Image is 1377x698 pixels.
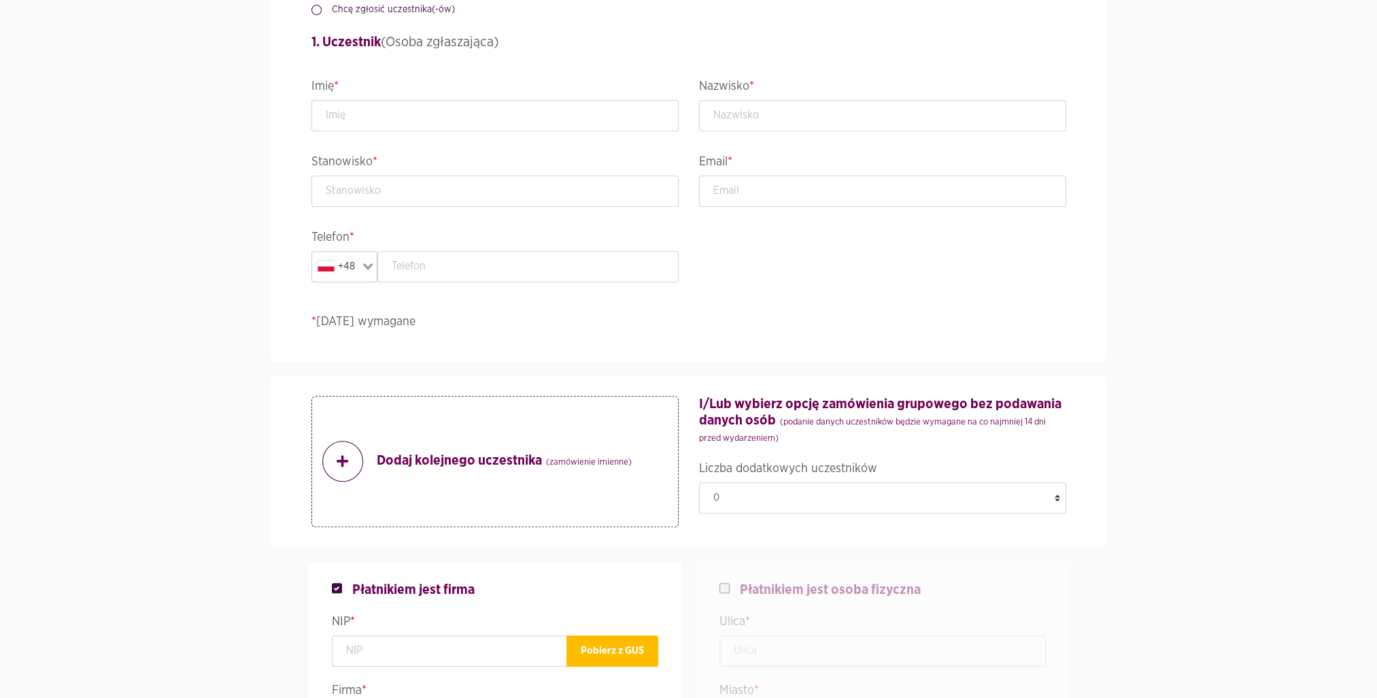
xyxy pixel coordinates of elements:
[699,396,1066,445] h4: I/Lub wybierz opcję zamówienia grupowego bez podawania danych osób
[311,76,679,100] legend: Imię
[311,227,679,251] legend: Telefon
[566,635,658,667] button: Pobierz z GUS
[699,76,1066,100] legend: Nazwisko
[311,35,381,49] strong: 1. Uczestnik
[546,458,632,467] small: (zamówienie imienne)
[322,3,455,16] label: Chcę zgłosić uczestnika(-ów)
[699,418,1046,443] small: (podanie danych uczestników będzie wymagane na co najmniej 14 dni przed wydarzeniem)
[719,635,1046,667] input: Ulica
[352,582,475,598] span: Płatnikiem jest firma
[315,254,359,279] div: +48
[311,152,679,176] legend: Stanowisko
[699,176,1066,207] input: Email
[332,635,567,667] input: NIP
[318,261,335,271] img: pl.svg
[311,251,378,282] div: Search for option
[311,176,679,207] input: Stanowisko
[332,612,658,635] legend: NIP
[699,152,1066,176] legend: Email
[311,32,1066,52] h4: (Osoba zgłaszająca)
[377,452,632,471] strong: Dodaj kolejnego uczestnika
[719,612,1046,635] legend: Ulica
[740,582,921,598] span: Płatnikiem jest osoba fizyczna
[699,459,1066,482] legend: Liczba dodatkowych uczestników
[377,251,679,282] input: Telefon
[311,100,679,131] input: Imię
[699,100,1066,131] input: Nazwisko
[311,313,1066,331] p: [DATE] wymagane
